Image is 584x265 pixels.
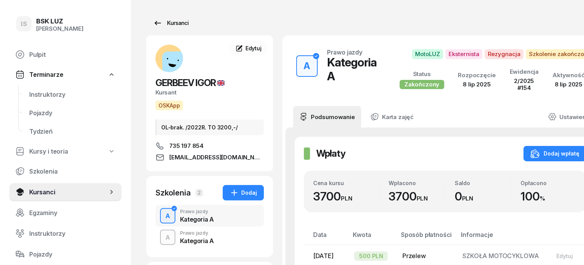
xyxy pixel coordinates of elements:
span: 8 lip 2025 [463,81,491,88]
a: Karta zajęć [364,106,420,128]
div: Zakończony [400,80,444,89]
button: A [160,230,175,245]
span: Egzaminy [29,209,115,217]
small: PLN [462,195,474,202]
button: OSKApp [155,101,183,110]
a: Kursanci [146,15,195,31]
div: Kursant [155,89,264,96]
div: Kursanci [153,18,189,28]
div: Prawo jazdy [180,231,214,235]
span: SZKOŁA MOTOCYKLOWA [463,252,539,260]
small: % [540,195,545,202]
span: Eksternista [446,49,482,59]
div: Ewidencja [510,68,539,75]
a: Pojazdy [9,245,122,263]
div: Dodaj wpłatę [531,149,579,158]
div: BSK LUZ [36,18,83,25]
span: GERBEEV IGOR [155,77,225,88]
span: [EMAIL_ADDRESS][DOMAIN_NAME] [169,153,264,162]
th: Sposób płatności [396,231,456,245]
span: Rezygnacja [485,49,524,59]
button: A [296,55,318,77]
div: 3700 [389,189,446,203]
div: Kategoria A [180,238,214,244]
div: Opłacono [521,180,577,186]
span: Instruktorzy [29,91,115,98]
h2: Wpłaty [316,147,345,160]
span: Pojazdy [29,109,115,117]
span: 735 197 854 [169,141,204,151]
small: PLN [341,195,352,202]
div: Rozpoczęcie [458,72,496,79]
span: Instruktorzy [29,230,115,237]
a: Terminarze [9,66,122,83]
span: [DATE] [313,252,334,260]
div: A [301,58,314,74]
div: Kategoria A [327,55,381,83]
div: OL-brak. /2022R. TO 3200,-/ [155,119,264,135]
a: Instruktorzy [23,85,122,104]
div: Status [400,71,444,78]
button: Dodaj [223,185,264,200]
div: Kategoria A [180,216,214,222]
span: Tydzień [29,128,115,135]
span: 2 [195,189,203,197]
a: Szkolenia [9,162,122,181]
div: Szkolenia [155,187,191,198]
a: Kursanci [9,183,122,201]
a: Podsumowanie [293,106,361,128]
span: Edytuj [245,45,262,51]
a: 735 197 854 [155,141,264,151]
div: Cena kursu [313,180,379,186]
div: A [162,211,173,221]
div: 500 PLN [354,252,388,261]
div: 0 [455,189,511,203]
span: Kursanci [29,189,108,196]
div: Przelew [402,252,450,260]
th: Kwota [348,231,396,245]
span: Pulpit [29,51,115,58]
div: Prawo jazdy [327,49,362,55]
div: Wpłacono [389,180,446,186]
a: Pojazdy [23,104,122,122]
th: Informacje [457,231,545,245]
div: Edytuj [557,253,573,259]
button: Edytuj [551,250,579,262]
div: Prawo jazdy [180,209,214,214]
div: A [162,232,173,243]
span: Szkolenia [29,168,115,175]
a: Edytuj [230,41,267,55]
span: 2/2025 #154 [514,77,534,91]
a: Pulpit [9,45,122,64]
button: APrawo jazdyKategoria A [155,227,264,248]
a: Instruktorzy [9,224,122,243]
div: 100 [521,189,577,203]
a: Tydzień [23,122,122,141]
div: Dodaj [230,188,257,197]
span: IS [21,21,27,27]
button: APrawo jazdyKategoria A [155,205,264,227]
small: PLN [417,195,428,202]
div: Saldo [455,180,511,186]
a: Egzaminy [9,204,122,222]
span: MotoLUZ [412,49,443,59]
th: Data [304,231,348,245]
a: Kursy i teoria [9,143,122,160]
div: [PERSON_NAME] [36,25,83,32]
span: Kursy i teoria [29,148,68,155]
span: Terminarze [29,71,63,78]
a: [EMAIL_ADDRESS][DOMAIN_NAME] [155,153,264,162]
div: 3700 [313,189,379,203]
button: A [160,208,175,224]
span: Pojazdy [29,251,115,258]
